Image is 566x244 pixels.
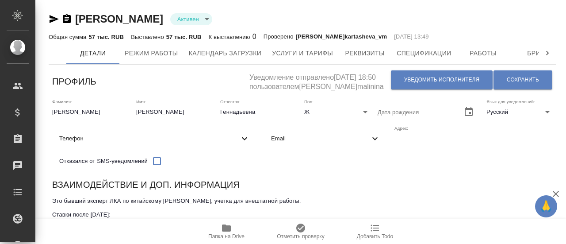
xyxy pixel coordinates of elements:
[295,32,387,41] p: [PERSON_NAME]kartasheva_vm
[131,34,166,40] p: Выставлено
[88,34,124,40] p: 57 тыс. RUB
[75,13,163,25] a: [PERSON_NAME]
[493,70,552,89] button: Сохранить
[277,233,324,240] span: Отметить проверку
[515,48,558,59] span: Бриф
[394,126,408,131] label: Адрес:
[208,34,252,40] p: К выставлению
[189,219,264,244] button: Папка на Drive
[264,219,338,244] button: Отметить проверку
[52,129,257,148] div: Телефон
[391,70,493,89] button: Уведомить исполнителя
[249,68,390,92] h5: Уведомление отправлено [DATE] 18:50 пользователем [PERSON_NAME]malinina
[125,48,178,59] span: Режим работы
[338,219,412,244] button: Добавить Todo
[59,157,148,166] span: Отказался от SMS-уведомлений
[264,129,387,148] div: Email
[220,99,241,104] label: Отчество:
[49,14,59,24] button: Скопировать ссылку для ЯМессенджера
[52,74,96,89] h6: Профиль
[304,99,314,104] label: Пол:
[189,48,262,59] span: Календарь загрузки
[136,99,146,104] label: Имя:
[394,32,429,41] p: [DATE] 13:49
[170,13,212,25] div: Активен
[344,48,386,59] span: Реквизиты
[61,14,72,24] button: Скопировать ссылку
[208,233,245,240] span: Папка на Drive
[72,48,114,59] span: Детали
[49,34,88,40] p: Общая сумма
[166,34,202,40] p: 57 тыс. RUB
[486,99,535,104] label: Язык для уведомлений:
[175,15,202,23] button: Активен
[397,48,451,59] span: Спецификации
[59,134,239,143] span: Телефон
[535,195,557,217] button: 🙏
[507,76,539,84] span: Сохранить
[357,233,393,240] span: Добавить Todo
[304,106,371,118] div: Ж
[208,31,256,42] div: 0
[272,48,333,59] span: Услуги и тарифы
[462,48,505,59] span: Работы
[404,76,479,84] span: Уведомить исполнителя
[271,134,370,143] span: Email
[264,32,296,41] p: Проверено
[52,178,240,192] h6: Взаимодействие и доп. информация
[539,197,554,216] span: 🙏
[52,198,553,239] textarea: Это бывший эксперт ЛКА по китайскому [PERSON_NAME], учетка для внештатной работы. Ставки после [D...
[486,106,553,118] div: Русский
[52,99,72,104] label: Фамилия:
